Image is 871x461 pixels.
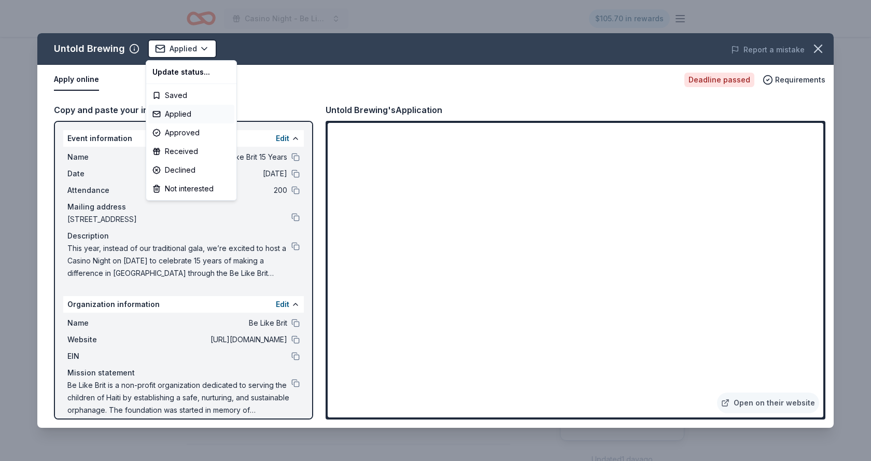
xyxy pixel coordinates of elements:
[148,161,234,179] div: Declined
[148,123,234,142] div: Approved
[148,63,234,81] div: Update status...
[245,12,328,25] span: Casino Night - Be Like Brit 15 Years
[148,105,234,123] div: Applied
[148,179,234,198] div: Not interested
[148,142,234,161] div: Received
[148,86,234,105] div: Saved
